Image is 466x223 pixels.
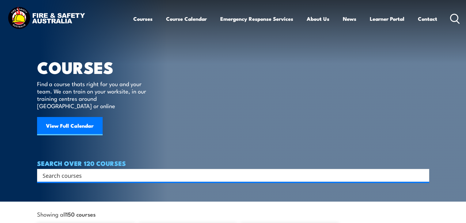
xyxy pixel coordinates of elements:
input: Search input [43,171,416,180]
strong: 150 courses [66,210,96,218]
a: Learner Portal [370,11,404,27]
h1: COURSES [37,60,155,74]
form: Search form [44,171,417,180]
a: Courses [133,11,153,27]
a: Course Calendar [166,11,207,27]
p: Find a course thats right for you and your team. We can train on your worksite, in our training c... [37,80,149,109]
a: View Full Calendar [37,117,103,135]
button: Search magnifier button [419,171,427,180]
span: Showing all [37,211,96,217]
a: About Us [307,11,329,27]
a: News [343,11,356,27]
a: Emergency Response Services [220,11,293,27]
h4: SEARCH OVER 120 COURSES [37,160,429,166]
a: Contact [418,11,437,27]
